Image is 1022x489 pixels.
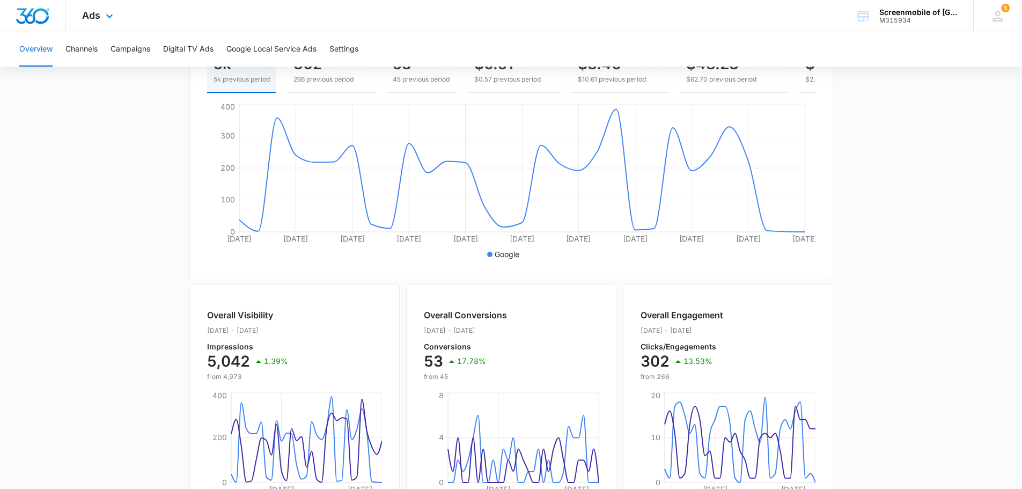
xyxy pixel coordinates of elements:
p: 45 previous period [393,75,451,84]
p: $10.61 previous period [578,75,663,84]
div: account id [879,17,958,24]
p: Clicks/Engagements [641,343,723,351]
p: $2,821.60 previous period [805,75,913,84]
tspan: 200 [220,163,235,172]
p: 5k [214,55,231,72]
p: Google [495,249,519,260]
button: Overview [19,32,53,67]
tspan: [DATE] [622,234,647,243]
p: [DATE] - [DATE] [424,326,507,335]
tspan: [DATE] [227,234,252,243]
p: $8.46 [578,55,621,72]
p: 13.53% [336,60,363,68]
p: $2,556.10 [805,55,876,72]
tspan: [DATE] [566,234,591,243]
tspan: 0 [656,478,660,487]
p: 13.53% [683,357,712,365]
tspan: [DATE] [340,234,364,243]
p: 302 [293,55,322,72]
p: from 4,973 [207,372,288,382]
div: notifications count [1001,4,1010,12]
p: Impressions [207,343,288,351]
tspan: [DATE] [510,234,534,243]
tspan: [DATE] [736,234,760,243]
span: 1 [1001,4,1010,12]
h2: Overall Conversions [424,309,507,322]
p: 266 previous period [293,75,369,84]
button: Channels [65,32,98,67]
p: 20.21% [635,60,663,68]
tspan: 10 [651,433,660,442]
tspan: 20 [651,391,660,400]
button: Settings [329,32,358,67]
p: 23.08% [753,60,782,68]
tspan: 300 [220,131,235,140]
tspan: 100 [220,195,235,204]
p: $48.23 [686,55,739,72]
p: 53 [393,55,411,72]
p: 17.78% [425,60,451,68]
p: 5,042 [207,353,250,370]
p: 17.78% [457,357,486,365]
p: from 266 [641,372,723,382]
p: 302 [641,353,670,370]
tspan: 4 [439,433,444,442]
p: $62.70 previous period [686,75,782,84]
tspan: 0 [439,478,444,487]
button: Google Local Service Ads [226,32,317,67]
tspan: [DATE] [283,234,308,243]
p: $0.57 previous period [474,75,554,84]
p: $0.51 [474,55,513,72]
p: from 45 [424,372,507,382]
p: 10.65% [527,60,554,68]
tspan: 200 [212,433,227,442]
p: Conversions [424,343,507,351]
h2: Overall Engagement [641,309,723,322]
h2: Overall Visibility [207,309,288,322]
button: Campaigns [111,32,150,67]
tspan: 0 [222,478,227,487]
tspan: [DATE] [453,234,477,243]
div: account name [879,8,958,17]
tspan: 0 [230,227,235,236]
p: 5k previous period [214,75,270,84]
p: [DATE] - [DATE] [641,326,723,335]
p: [DATE] - [DATE] [207,326,288,335]
tspan: 400 [212,391,227,400]
p: 53 [424,353,443,370]
tspan: 400 [220,102,235,111]
tspan: 8 [439,391,444,400]
tspan: [DATE] [396,234,421,243]
button: Digital TV Ads [163,32,214,67]
span: Ads [82,10,100,21]
tspan: [DATE] [792,234,817,243]
tspan: [DATE] [679,234,704,243]
p: 1.39% [245,60,268,68]
p: 1.39% [264,357,288,365]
